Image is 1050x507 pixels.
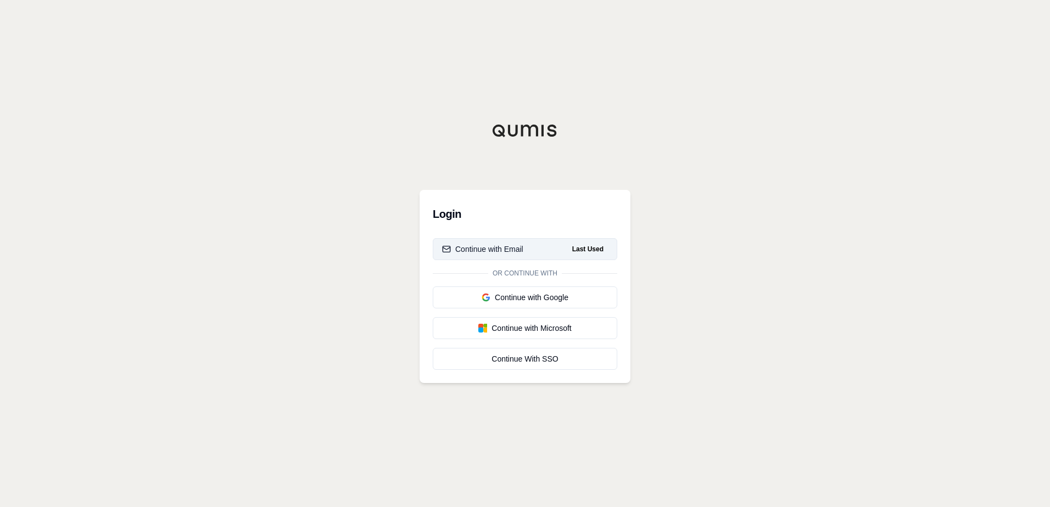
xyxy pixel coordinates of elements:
div: Continue with Google [442,292,608,303]
div: Continue with Email [442,244,523,255]
div: Continue with Microsoft [442,323,608,334]
button: Continue with EmailLast Used [433,238,617,260]
button: Continue with Microsoft [433,317,617,339]
a: Continue With SSO [433,348,617,370]
img: Qumis [492,124,558,137]
span: Last Used [568,243,608,256]
button: Continue with Google [433,286,617,308]
span: Or continue with [488,269,562,278]
div: Continue With SSO [442,353,608,364]
h3: Login [433,203,617,225]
